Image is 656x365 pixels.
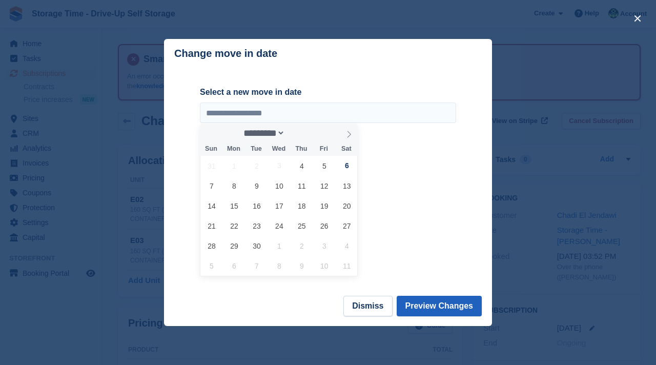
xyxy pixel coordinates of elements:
span: September 9, 2025 [247,176,266,196]
span: September 14, 2025 [201,196,221,216]
span: September 7, 2025 [201,176,221,196]
span: September 22, 2025 [224,216,244,236]
span: September 2, 2025 [247,156,266,176]
span: October 9, 2025 [292,256,312,276]
span: September 23, 2025 [247,216,266,236]
span: Tue [245,146,268,152]
button: Dismiss [343,296,392,316]
span: October 11, 2025 [337,256,357,276]
span: September 8, 2025 [224,176,244,196]
p: Change move in date [174,48,277,59]
span: September 20, 2025 [337,196,357,216]
button: Preview Changes [397,296,482,316]
input: Year [285,128,317,138]
span: Thu [290,146,313,152]
span: September 21, 2025 [201,216,221,236]
span: September 6, 2025 [337,156,357,176]
span: October 10, 2025 [314,256,334,276]
span: September 18, 2025 [292,196,312,216]
label: Select a new move in date [200,86,456,98]
span: September 13, 2025 [337,176,357,196]
span: September 16, 2025 [247,196,266,216]
span: September 28, 2025 [201,236,221,256]
span: August 31, 2025 [201,156,221,176]
span: September 25, 2025 [292,216,312,236]
span: Fri [313,146,335,152]
span: September 19, 2025 [314,196,334,216]
span: September 4, 2025 [292,156,312,176]
span: September 12, 2025 [314,176,334,196]
span: October 6, 2025 [224,256,244,276]
span: Sun [200,146,222,152]
span: September 17, 2025 [269,196,289,216]
span: September 11, 2025 [292,176,312,196]
span: September 29, 2025 [224,236,244,256]
span: October 1, 2025 [269,236,289,256]
span: October 7, 2025 [247,256,266,276]
span: September 3, 2025 [269,156,289,176]
span: October 2, 2025 [292,236,312,256]
span: October 8, 2025 [269,256,289,276]
span: Sat [335,146,358,152]
span: September 5, 2025 [314,156,334,176]
span: September 15, 2025 [224,196,244,216]
span: September 1, 2025 [224,156,244,176]
span: Wed [268,146,290,152]
span: October 4, 2025 [337,236,357,256]
span: September 30, 2025 [247,236,266,256]
span: October 5, 2025 [201,256,221,276]
span: October 3, 2025 [314,236,334,256]
span: September 27, 2025 [337,216,357,236]
span: Mon [222,146,245,152]
span: September 24, 2025 [269,216,289,236]
span: September 26, 2025 [314,216,334,236]
select: Month [240,128,285,138]
button: close [629,10,646,27]
span: September 10, 2025 [269,176,289,196]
